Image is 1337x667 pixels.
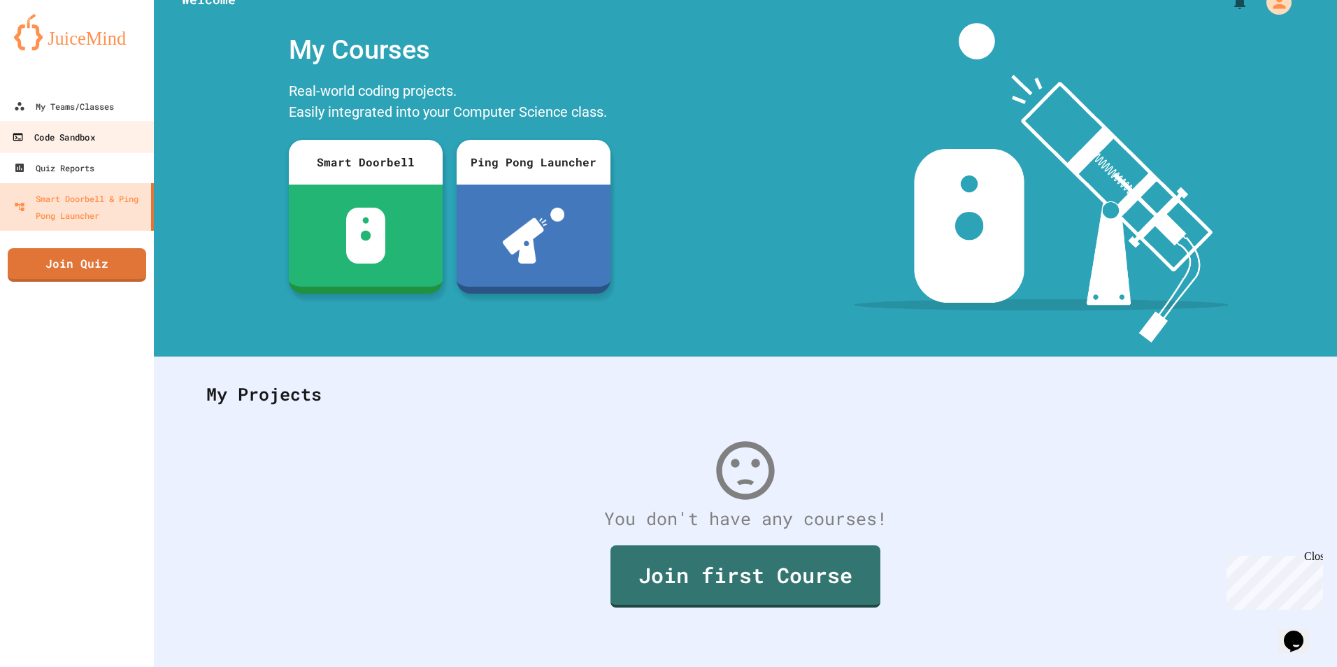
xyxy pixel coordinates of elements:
div: My Courses [282,23,617,77]
img: sdb-white.svg [346,208,386,264]
iframe: chat widget [1221,550,1323,610]
a: Join first Course [610,545,880,608]
div: Quiz Reports [14,159,94,176]
iframe: chat widget [1278,611,1323,653]
div: Ping Pong Launcher [457,140,610,185]
img: ppl-with-ball.png [503,208,565,264]
div: Smart Doorbell [289,140,443,185]
div: Chat with us now!Close [6,6,96,89]
div: Code Sandbox [12,129,94,146]
div: My Projects [192,367,1299,422]
div: Real-world coding projects. Easily integrated into your Computer Science class. [282,77,617,129]
img: logo-orange.svg [14,14,140,50]
img: banner-image-my-projects.png [854,23,1229,343]
div: Smart Doorbell & Ping Pong Launcher [14,190,145,224]
a: Join Quiz [8,248,146,282]
div: You don't have any courses! [192,505,1299,532]
div: My Teams/Classes [14,98,114,115]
